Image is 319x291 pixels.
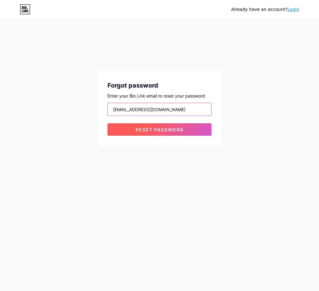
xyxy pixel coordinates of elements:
input: Email [108,103,211,116]
div: Forgot password [107,81,212,90]
div: Already have an account? [231,6,299,13]
button: Reset password [107,123,212,136]
span: Reset password [136,127,184,132]
div: Enter your Bio Link email to reset your password [107,93,212,99]
a: Login [287,7,299,12]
